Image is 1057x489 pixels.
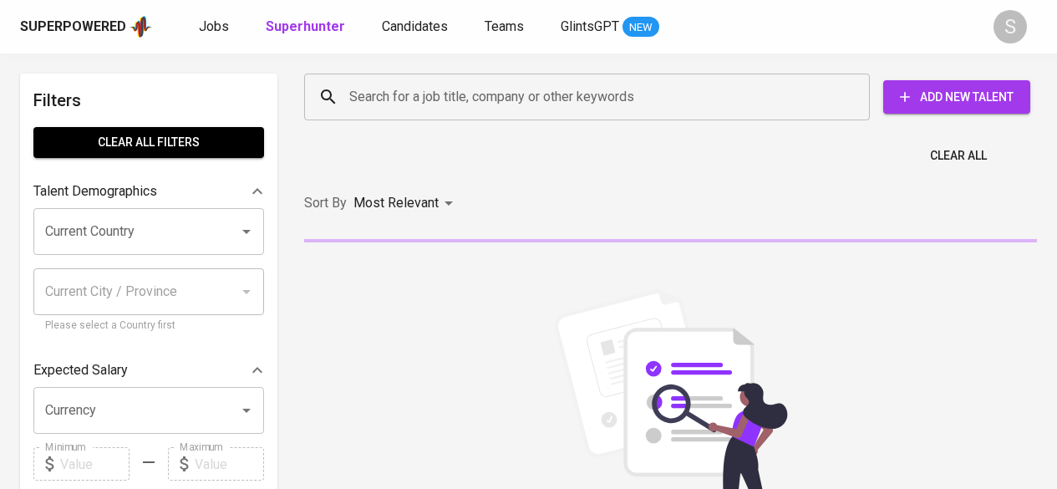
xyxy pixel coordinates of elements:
button: Open [235,399,258,422]
button: Clear All [923,140,993,171]
a: Superhunter [266,17,348,38]
a: Candidates [382,17,451,38]
h6: Filters [33,87,264,114]
a: Jobs [199,17,232,38]
span: Teams [485,18,524,34]
span: Clear All filters [47,132,251,153]
div: S [993,10,1027,43]
div: Superpowered [20,18,126,37]
b: Superhunter [266,18,345,34]
div: Expected Salary [33,354,264,387]
div: Talent Demographics [33,175,264,208]
input: Value [60,447,130,481]
input: Value [195,447,264,481]
button: Clear All filters [33,127,264,158]
a: GlintsGPT NEW [561,17,659,38]
span: NEW [623,19,659,36]
p: Please select a Country first [45,318,252,334]
a: Teams [485,17,527,38]
span: Candidates [382,18,448,34]
p: Expected Salary [33,360,128,380]
span: GlintsGPT [561,18,619,34]
span: Clear All [930,145,987,166]
span: Jobs [199,18,229,34]
p: Sort By [304,193,347,213]
img: app logo [130,14,152,39]
div: Most Relevant [353,188,459,219]
button: Add New Talent [883,80,1030,114]
p: Most Relevant [353,193,439,213]
p: Talent Demographics [33,181,157,201]
span: Add New Talent [897,87,1017,108]
button: Open [235,220,258,243]
a: Superpoweredapp logo [20,14,152,39]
